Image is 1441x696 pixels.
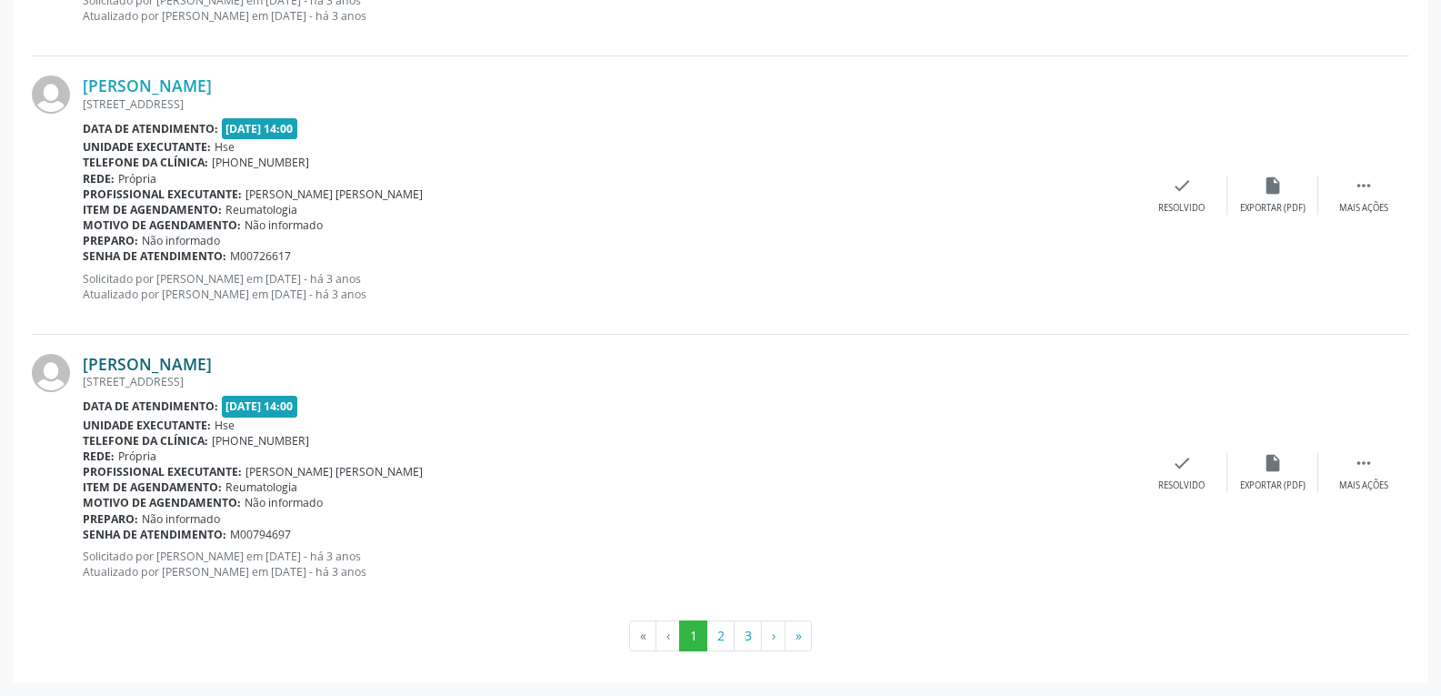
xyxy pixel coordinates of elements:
[83,248,226,264] b: Senha de atendimento:
[83,511,138,527] b: Preparo:
[83,96,1136,112] div: [STREET_ADDRESS]
[83,171,115,187] b: Rede:
[83,233,138,248] b: Preparo:
[1263,453,1283,473] i: insert_drive_file
[83,271,1136,302] p: Solicitado por [PERSON_NAME] em [DATE] - há 3 anos Atualizado por [PERSON_NAME] em [DATE] - há 3 ...
[142,511,220,527] span: Não informado
[215,418,235,433] span: Hse
[1354,176,1374,196] i: 
[83,433,208,449] b: Telefone da clínica:
[706,620,735,651] button: Go to page 2
[734,620,762,651] button: Go to page 3
[83,76,212,96] a: [PERSON_NAME]
[222,118,298,139] span: [DATE] 14:00
[245,217,323,233] span: Não informado
[225,479,297,495] span: Reumatologia
[1339,479,1388,492] div: Mais ações
[1263,176,1283,196] i: insert_drive_file
[1158,479,1205,492] div: Resolvido
[212,155,309,170] span: [PHONE_NUMBER]
[245,495,323,510] span: Não informado
[83,527,226,542] b: Senha de atendimento:
[32,620,1409,651] ul: Pagination
[142,233,220,248] span: Não informado
[761,620,786,651] button: Go to next page
[83,374,1136,389] div: [STREET_ADDRESS]
[83,139,211,155] b: Unidade executante:
[83,495,241,510] b: Motivo de agendamento:
[83,121,218,136] b: Data de atendimento:
[1240,479,1306,492] div: Exportar (PDF)
[118,449,156,464] span: Própria
[83,549,1136,580] p: Solicitado por [PERSON_NAME] em [DATE] - há 3 anos Atualizado por [PERSON_NAME] em [DATE] - há 3 ...
[225,202,297,217] span: Reumatologia
[83,398,218,414] b: Data de atendimento:
[83,155,208,170] b: Telefone da clínica:
[222,396,298,417] span: [DATE] 14:00
[212,433,309,449] span: [PHONE_NUMBER]
[679,620,707,651] button: Go to page 1
[1172,453,1192,473] i: check
[83,479,222,495] b: Item de agendamento:
[118,171,156,187] span: Própria
[230,248,291,264] span: M00726617
[83,217,241,233] b: Motivo de agendamento:
[83,202,222,217] b: Item de agendamento:
[1354,453,1374,473] i: 
[245,464,423,479] span: [PERSON_NAME] [PERSON_NAME]
[32,76,70,114] img: img
[83,464,242,479] b: Profissional executante:
[1240,202,1306,215] div: Exportar (PDF)
[83,354,212,374] a: [PERSON_NAME]
[83,449,115,464] b: Rede:
[785,620,812,651] button: Go to last page
[1172,176,1192,196] i: check
[215,139,235,155] span: Hse
[245,187,423,202] span: [PERSON_NAME] [PERSON_NAME]
[32,354,70,392] img: img
[83,418,211,433] b: Unidade executante:
[83,187,242,202] b: Profissional executante:
[230,527,291,542] span: M00794697
[1339,202,1388,215] div: Mais ações
[1158,202,1205,215] div: Resolvido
